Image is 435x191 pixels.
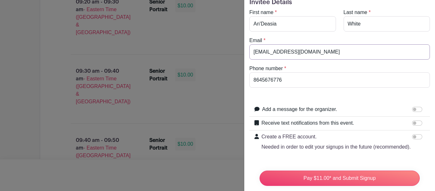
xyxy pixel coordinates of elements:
label: Add a message for the organizer. [262,106,337,113]
label: Last name [344,9,367,16]
label: Receive text notifications from this event. [261,119,354,127]
p: Create a FREE account. [261,133,411,141]
label: Email [249,37,262,44]
label: Phone number [249,65,283,72]
label: First name [249,9,274,16]
p: Needed in order to edit your signups in the future (recommended). [261,143,411,151]
input: Pay $11.00* and Submit Signup [260,171,420,186]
